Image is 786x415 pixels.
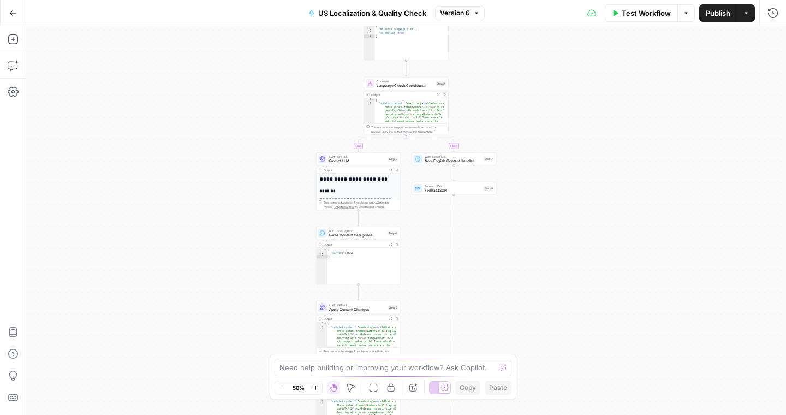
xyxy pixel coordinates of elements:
g: Edge from step_4 to step_5 [358,284,359,300]
span: Language Check Conditional [377,83,433,88]
g: Edge from step_2 to step_3 [358,135,406,152]
g: Edge from step_2 to step_7 [406,135,455,152]
div: 2 [364,28,375,32]
div: 2 [317,252,327,256]
div: 1 [317,248,327,252]
span: US Localization & Quality Check [318,8,426,19]
span: Copy [460,383,476,393]
span: Toggle code folding, rows 1 through 3 [324,248,327,252]
div: LLM · GPT-4.1Apply Content ChangesStep 5Output{ "updated_content":"<main-copy>\n<h3>What are thes... [316,301,401,359]
span: Copy the output [382,130,402,133]
div: Step 7 [484,157,494,162]
div: 3 [364,31,375,35]
div: Step 8 [484,186,494,191]
span: Write Liquid Text [425,155,481,159]
span: Toggle code folding, rows 1 through 4 [372,24,375,28]
span: Version 6 [440,8,470,18]
span: Format JSON [425,184,481,188]
g: Edge from step_1 to step_2 [406,61,407,76]
div: Format JSONFormat JSONStep 8 [412,182,496,195]
span: Toggle code folding, rows 1 through 3 [324,322,327,326]
button: Copy [455,381,480,395]
button: Test Workflow [605,4,677,22]
span: Format JSON [425,188,481,193]
div: This output is too large & has been abbreviated for review. to view the full content. [371,125,446,134]
div: Step 5 [388,305,398,310]
div: 4 [364,35,375,39]
span: Publish [706,8,730,19]
div: Output [324,168,386,173]
div: Step 3 [388,157,398,162]
div: ConditionLanguage Check ConditionalStep 2Output{ "updated_content":"<main-copy>\n<h3>What are the... [364,77,449,135]
span: Condition [377,79,433,84]
span: Test Workflow [622,8,671,19]
g: Edge from step_7 to step_8 [453,165,455,181]
span: Run Code · Python [329,229,386,233]
span: 50% [293,383,305,392]
div: Output [371,93,433,97]
div: This output is too large & has been abbreviated for review. to view the full content. [324,349,398,358]
button: Publish [699,4,737,22]
span: Non-English Content Handler [425,158,481,164]
div: 1 [317,322,327,326]
button: Version 6 [435,6,485,20]
button: Paste [485,381,511,395]
div: 1 [364,98,375,102]
span: Prompt LLM [329,158,386,164]
div: Write Liquid TextNon-English Content HandlerStep 7 [412,152,496,165]
span: LLM · GPT-4.1 [329,155,386,159]
span: Paste [489,383,507,393]
div: Output [324,242,386,247]
span: Toggle code folding, rows 1 through 3 [372,98,375,102]
div: Output [324,317,386,321]
div: Step 4 [388,231,398,236]
div: Run Code · PythonParse Content CategoriesStep 4Output{ "warning": null} [316,227,401,284]
span: LLM · GPT-4.1 [329,303,386,307]
span: Apply Content Changes [329,307,386,312]
button: US Localization & Quality Check [302,4,433,22]
div: 3 [317,255,327,259]
div: Step 2 [436,81,446,86]
div: This output is too large & has been abbreviated for review. to view the full content. [324,200,398,209]
div: { "detected_language":"en", "is_english":true} [364,3,449,61]
span: Copy the output [334,205,354,209]
div: 2 [364,102,375,383]
span: Parse Content Categories [329,233,386,238]
div: 1 [364,24,375,28]
g: Edge from step_3 to step_4 [358,210,359,226]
